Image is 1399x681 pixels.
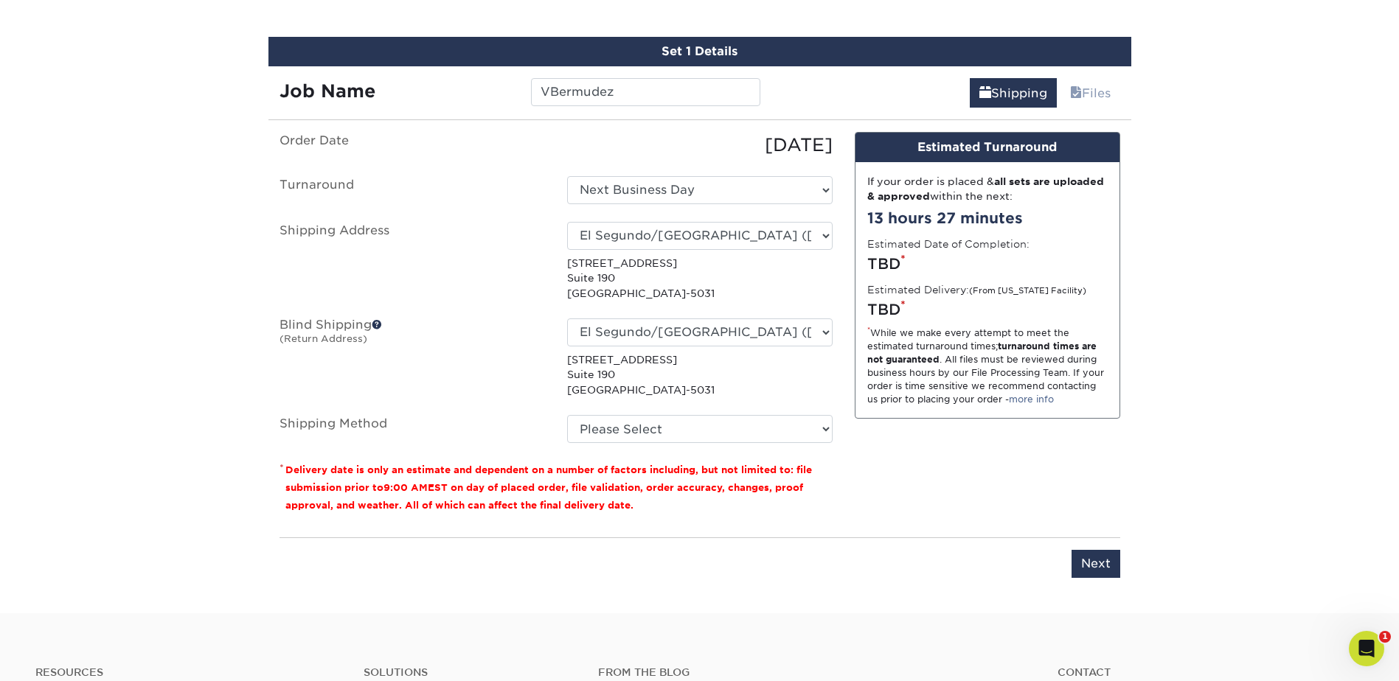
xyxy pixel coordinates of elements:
span: files [1070,86,1082,100]
div: TBD [867,298,1108,321]
p: [STREET_ADDRESS] Suite 190 [GEOGRAPHIC_DATA]-5031 [567,256,833,301]
p: [STREET_ADDRESS] Suite 190 [GEOGRAPHIC_DATA]-5031 [567,352,833,397]
small: (From [US_STATE] Facility) [969,286,1086,296]
h4: Solutions [364,666,576,679]
small: Delivery date is only an estimate and dependent on a number of factors including, but not limited... [285,464,812,511]
a: Files [1060,78,1120,108]
a: Shipping [970,78,1057,108]
iframe: Intercom live chat [1349,631,1384,666]
div: TBD [867,253,1108,275]
span: shipping [979,86,991,100]
a: more info [1009,394,1054,405]
div: Estimated Turnaround [855,133,1119,162]
div: Set 1 Details [268,37,1131,66]
input: Enter a job name [531,78,760,106]
small: (Return Address) [280,333,367,344]
strong: turnaround times are not guaranteed [867,340,1097,365]
label: Shipping Address [268,222,556,301]
label: Estimated Date of Completion: [867,237,1030,251]
span: 9:00 AM [383,482,428,493]
div: If your order is placed & within the next: [867,174,1108,204]
h4: Resources [35,666,341,679]
strong: Job Name [280,80,375,102]
label: Blind Shipping [268,318,556,397]
a: Contact [1058,666,1364,679]
div: 13 hours 27 minutes [867,207,1108,229]
label: Order Date [268,132,556,158]
label: Turnaround [268,176,556,204]
span: 1 [1379,631,1391,643]
h4: From the Blog [598,666,1018,679]
input: Next [1072,550,1120,578]
div: While we make every attempt to meet the estimated turnaround times; . All files must be reviewed ... [867,326,1108,406]
label: Estimated Delivery: [867,282,1086,297]
div: [DATE] [556,132,844,158]
label: Shipping Method [268,415,556,443]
